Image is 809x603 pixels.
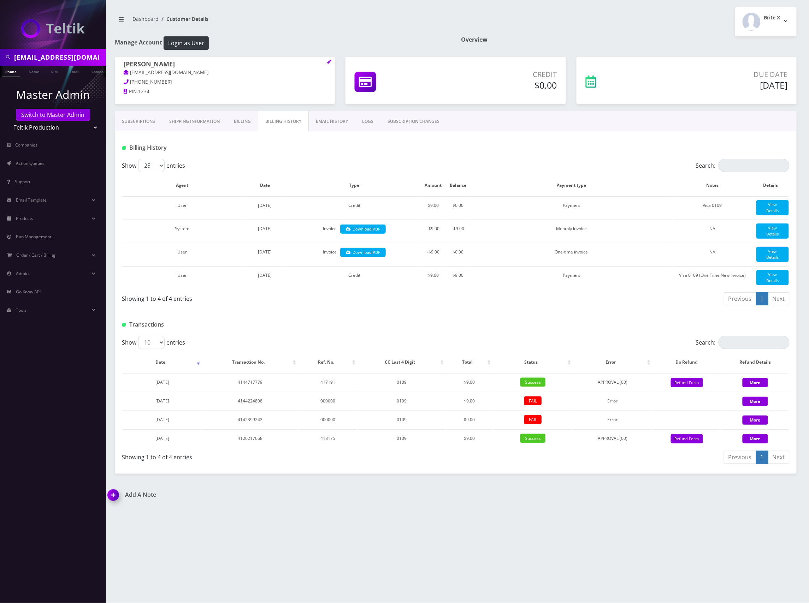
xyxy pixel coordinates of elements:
th: CC Last 4 Digit: activate to sort column ascending [358,352,445,372]
td: -$9.00 [446,220,470,242]
button: More [743,397,768,406]
span: Companies [16,142,38,148]
th: Agent [123,175,242,196]
td: NA [673,243,752,265]
button: More [743,416,768,425]
span: Products [16,215,33,221]
span: [DATE] [258,202,272,208]
td: Credit [288,266,420,289]
a: Billing [227,111,258,132]
td: APPROVAL (00) [573,429,652,447]
td: 000000 [299,392,357,410]
button: Brite X [735,7,797,36]
td: $0.00 [446,243,470,265]
nav: breadcrumb [115,12,450,32]
td: Payment [471,266,672,289]
span: [DATE] [155,435,169,441]
span: Order / Cart / Billing [17,252,56,258]
td: Invoice [288,220,420,242]
td: NA [673,220,752,242]
h1: [PERSON_NAME] [124,60,326,69]
span: [DATE] [155,398,169,404]
td: -$9.00 [421,243,445,265]
a: 1 [756,292,768,305]
a: View Details [756,270,789,285]
td: 0109 [358,411,445,429]
th: Balance [446,175,470,196]
a: Phone [2,66,20,77]
a: SIM [48,66,61,77]
span: Go Know API [16,289,41,295]
a: [EMAIL_ADDRESS][DOMAIN_NAME] [124,69,209,76]
td: 0109 [358,373,445,391]
th: Notes [673,175,752,196]
a: Download PDF [340,248,386,257]
a: Previous [724,451,756,464]
a: Billing History [258,111,309,132]
a: Next [768,292,790,305]
a: Next [768,451,790,464]
span: [DATE] [155,417,169,423]
span: Tools [16,307,26,313]
a: Download PDF [340,225,386,234]
td: User [123,196,242,219]
a: Login as User [162,38,209,46]
span: 1234 [138,88,149,95]
span: Email Template [16,197,47,203]
td: $9.00 [421,266,445,289]
span: [DATE] [155,379,169,385]
td: Error [573,411,652,429]
th: Type [288,175,420,196]
span: Action Queues [16,160,45,166]
h1: Billing History [122,144,337,151]
span: [DATE] [258,272,272,278]
td: 0109 [358,392,445,410]
td: 4120217068 [202,429,298,447]
td: $9.00 [446,373,493,391]
input: Search: [719,336,790,349]
span: [PHONE_NUMBER] [130,79,172,85]
th: Error: activate to sort column ascending [573,352,652,372]
img: Transactions [122,323,126,327]
a: Subscriptions [115,111,162,132]
h1: Manage Account [115,36,450,50]
td: 418175 [299,429,357,447]
td: Payment [471,196,672,219]
a: EMAIL HISTORY [309,111,355,132]
h5: $0.00 [443,80,557,90]
td: $9.00 [446,411,493,429]
div: Showing 1 to 4 of 4 entries [122,450,450,461]
td: $9.00 [446,392,493,410]
span: Admin [16,270,29,276]
td: System [123,220,242,242]
span: Success [520,378,545,387]
a: Switch to Master Admin [16,109,90,121]
td: 000000 [299,411,357,429]
td: $0.00 [446,196,470,219]
td: 4144717779 [202,373,298,391]
th: Details [753,175,789,196]
span: Ban Management [16,234,51,240]
th: Status: activate to sort column ascending [493,352,572,372]
input: Search: [719,159,790,172]
img: Teltik Production [21,19,85,38]
td: Invoice [288,243,420,265]
label: Search: [696,336,790,349]
a: Add A Note [108,491,450,498]
select: Showentries [138,159,165,172]
td: User [123,243,242,265]
a: View Details [756,247,789,262]
th: Date [242,175,288,196]
span: FAIL [524,415,542,424]
a: View Details [756,223,789,239]
td: $9.00 [446,429,493,447]
select: Showentries [138,336,165,349]
span: FAIL [524,396,542,405]
td: User [123,266,242,289]
th: Transaction No.: activate to sort column ascending [202,352,298,372]
a: PIN: [124,88,138,95]
td: 417191 [299,373,357,391]
a: Shipping Information [162,111,227,132]
th: Date: activate to sort column ascending [123,352,202,372]
span: Support [15,179,30,185]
